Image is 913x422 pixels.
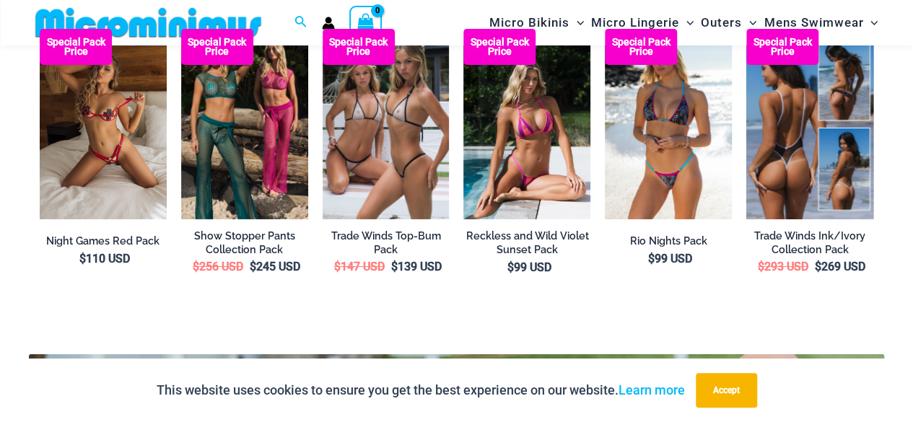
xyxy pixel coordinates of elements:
[323,29,450,219] a: Top Bum Pack (1) Trade Winds IvoryInk 317 Top 453 Micro 03Trade Winds IvoryInk 317 Top 453 Micro 03
[863,4,878,41] span: Menu Toggle
[322,17,335,30] a: Account icon link
[696,373,757,408] button: Accept
[463,29,590,219] img: Reckless and Wild Violet Sunset 306 Top 466 Bottom 06
[746,38,818,56] b: Special Pack Price
[746,29,873,219] img: Collection Pack b (1)
[463,229,590,256] a: Reckless and Wild Violet Sunset Pack
[489,4,569,41] span: Micro Bikinis
[30,6,267,39] img: MM SHOP LOGO FLAT
[648,252,655,265] span: $
[181,38,253,56] b: Special Pack Price
[484,2,884,43] nav: Site Navigation
[181,29,308,219] img: Collection Pack (6)
[746,29,873,219] a: Collection Pack Collection Pack b (1)Collection Pack b (1)
[648,252,692,265] bdi: 99 USD
[391,260,442,273] bdi: 139 USD
[486,4,587,41] a: Micro BikinisMenu ToggleMenu Toggle
[591,4,679,41] span: Micro Lingerie
[746,229,873,256] a: Trade Winds Ink/Ivory Collection Pack
[79,252,130,265] bdi: 110 USD
[605,29,732,219] a: Rio Nights Glitter Spot 309 Tri Top 469 Thong 01 Rio Nights Glitter Spot 309 Tri Top 469 Thong 04...
[323,29,450,219] img: Top Bum Pack (1)
[742,4,756,41] span: Menu Toggle
[193,260,199,273] span: $
[334,260,385,273] bdi: 147 USD
[40,29,167,219] a: Night Games Red 1133 Bralette 6133 Thong 04 Night Games Red 1133 Bralette 6133 Thong 06Night Game...
[391,260,398,273] span: $
[605,38,677,56] b: Special Pack Price
[157,379,685,401] p: This website uses cookies to ensure you get the best experience on our website.
[181,229,308,256] a: Show Stopper Pants Collection Pack
[334,260,341,273] span: $
[323,229,450,256] a: Trade Winds Top-Bum Pack
[760,4,881,41] a: Mens SwimwearMenu ToggleMenu Toggle
[587,4,697,41] a: Micro LingerieMenu ToggleMenu Toggle
[758,260,808,273] bdi: 293 USD
[619,382,685,397] a: Learn more
[323,38,395,56] b: Special Pack Price
[569,4,584,41] span: Menu Toggle
[697,4,760,41] a: OutersMenu ToggleMenu Toggle
[193,260,243,273] bdi: 256 USD
[250,260,300,273] bdi: 245 USD
[40,38,112,56] b: Special Pack Price
[79,252,86,265] span: $
[605,29,732,219] img: Rio Nights Glitter Spot 309 Tri Top 469 Thong 01
[294,14,307,32] a: Search icon link
[250,260,256,273] span: $
[605,234,732,248] a: Rio Nights Pack
[815,260,865,273] bdi: 269 USD
[463,29,590,219] a: Reckless and Wild Violet Sunset 306 Top 466 Bottom 06 Reckless and Wild Violet Sunset 306 Top 466...
[40,29,167,219] img: Night Games Red 1133 Bralette 6133 Thong 04
[40,234,167,248] a: Night Games Red Pack
[349,6,383,39] a: View Shopping Cart, empty
[701,4,742,41] span: Outers
[758,260,764,273] span: $
[507,260,551,274] bdi: 99 USD
[507,260,513,274] span: $
[463,38,536,56] b: Special Pack Price
[181,29,308,219] a: Collection Pack (6) Collection Pack BCollection Pack B
[815,260,821,273] span: $
[679,4,694,41] span: Menu Toggle
[764,4,863,41] span: Mens Swimwear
